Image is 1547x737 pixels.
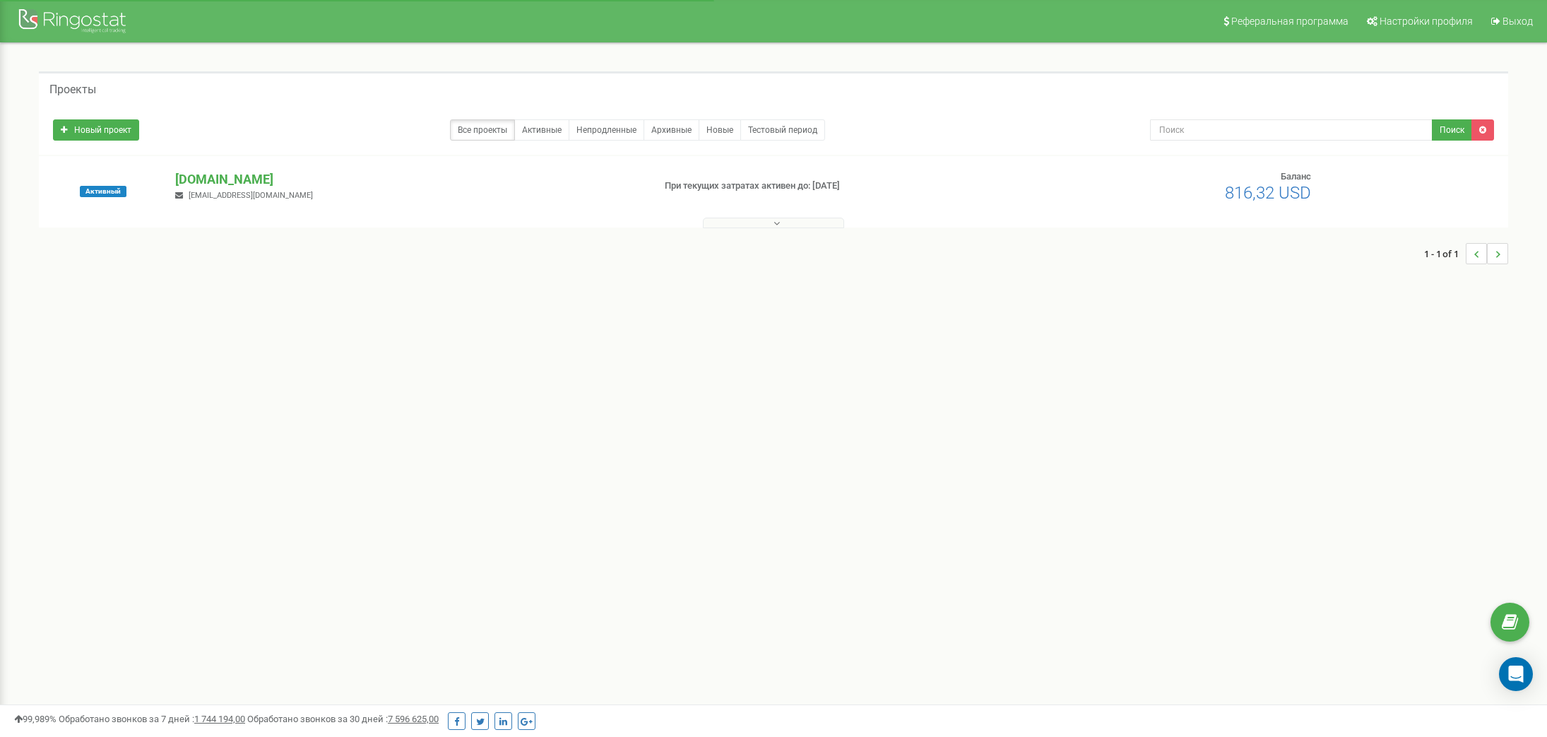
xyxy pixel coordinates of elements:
a: Новые [699,119,741,141]
input: Поиск [1150,119,1433,141]
a: Все проекты [450,119,515,141]
button: Поиск [1432,119,1472,141]
span: Баланс [1281,171,1311,182]
u: 7 596 625,00 [388,714,439,724]
a: Активные [514,119,569,141]
a: Архивные [644,119,699,141]
span: 1 - 1 of 1 [1424,243,1466,264]
span: Активный [80,186,126,197]
span: Настройки профиля [1380,16,1473,27]
span: Реферальная программа [1231,16,1349,27]
span: Обработано звонков за 7 дней : [59,714,245,724]
span: 99,989% [14,714,57,724]
a: Непродленные [569,119,644,141]
h5: Проекты [49,83,96,96]
span: Выход [1502,16,1533,27]
span: [EMAIL_ADDRESS][DOMAIN_NAME] [189,191,313,200]
span: Обработано звонков за 30 дней : [247,714,439,724]
a: Новый проект [53,119,139,141]
span: 816,32 USD [1225,183,1311,203]
nav: ... [1424,229,1508,278]
a: Тестовый период [740,119,825,141]
p: [DOMAIN_NAME] [175,170,641,189]
p: При текущих затратах активен до: [DATE] [665,179,1009,193]
u: 1 744 194,00 [194,714,245,724]
div: Open Intercom Messenger [1499,657,1533,691]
